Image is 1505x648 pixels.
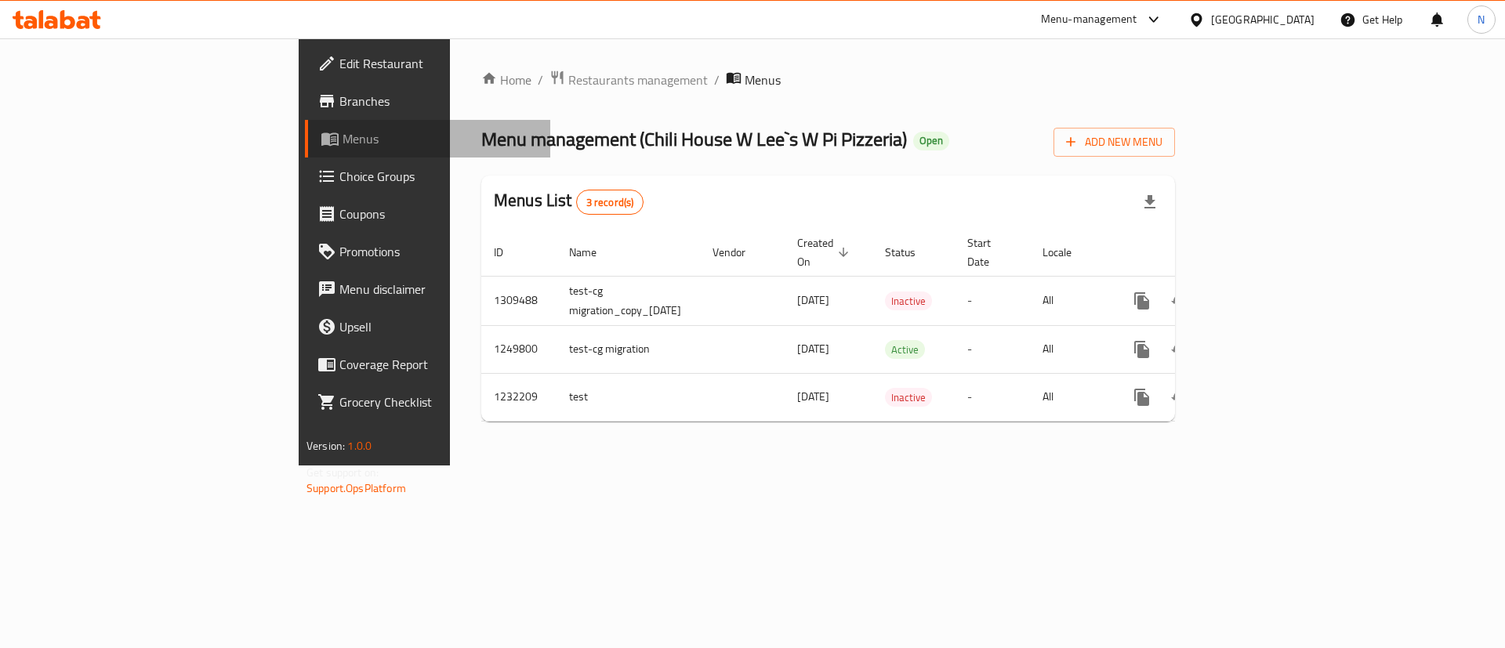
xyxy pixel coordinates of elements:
a: Edit Restaurant [305,45,550,82]
button: Change Status [1161,378,1199,416]
div: Open [913,132,949,150]
li: / [714,71,720,89]
div: Total records count [576,190,644,215]
span: Inactive [885,389,932,407]
td: test-cg migration_copy_[DATE] [557,276,700,325]
td: All [1030,325,1111,373]
span: Edit Restaurant [339,54,538,73]
span: Start Date [967,233,1011,271]
a: Choice Groups [305,157,550,195]
button: Change Status [1161,331,1199,368]
a: Branches [305,82,550,120]
th: Actions [1111,229,1286,277]
span: Created On [797,233,854,271]
td: All [1030,276,1111,325]
span: Menu management ( Chili House W Lee`s W Pi Pizzeria ) [481,121,907,157]
span: Promotions [339,242,538,261]
div: Inactive [885,388,932,407]
span: Branches [339,92,538,110]
a: Coverage Report [305,346,550,383]
span: Inactive [885,292,932,310]
span: Vendor [713,243,766,262]
span: ID [494,243,524,262]
span: Name [569,243,617,262]
h2: Menus List [494,189,644,215]
span: Version: [306,436,345,456]
nav: breadcrumb [481,70,1175,90]
span: 1.0.0 [347,436,372,456]
span: Coupons [339,205,538,223]
a: Coupons [305,195,550,233]
td: - [955,373,1030,421]
td: test [557,373,700,421]
a: Upsell [305,308,550,346]
span: Choice Groups [339,167,538,186]
div: [GEOGRAPHIC_DATA] [1211,11,1315,28]
span: Get support on: [306,462,379,483]
span: Menus [343,129,538,148]
div: Export file [1131,183,1169,221]
span: [DATE] [797,290,829,310]
div: Active [885,340,925,359]
button: more [1123,331,1161,368]
td: - [955,276,1030,325]
td: All [1030,373,1111,421]
span: Open [913,134,949,147]
a: Support.OpsPlatform [306,478,406,498]
span: N [1478,11,1485,28]
span: 3 record(s) [577,195,644,210]
span: Grocery Checklist [339,393,538,411]
table: enhanced table [481,229,1286,422]
a: Restaurants management [549,70,708,90]
span: Menus [745,71,781,89]
span: Restaurants management [568,71,708,89]
button: Add New Menu [1053,128,1175,157]
a: Menu disclaimer [305,270,550,308]
button: more [1123,282,1161,320]
span: Coverage Report [339,355,538,374]
td: - [955,325,1030,373]
button: more [1123,378,1161,416]
a: Grocery Checklist [305,383,550,421]
td: test-cg migration [557,325,700,373]
span: Add New Menu [1066,132,1162,152]
button: Change Status [1161,282,1199,320]
span: Upsell [339,317,538,336]
span: Active [885,341,925,359]
span: Menu disclaimer [339,280,538,299]
a: Promotions [305,233,550,270]
span: Status [885,243,936,262]
span: Locale [1043,243,1092,262]
div: Menu-management [1041,10,1137,29]
span: [DATE] [797,338,829,359]
span: [DATE] [797,386,829,407]
a: Menus [305,120,550,157]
